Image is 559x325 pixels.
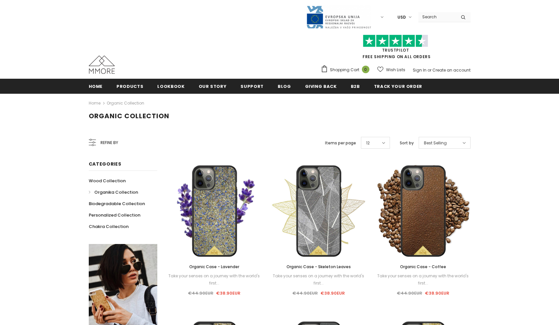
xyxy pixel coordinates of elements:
span: €38.90EUR [425,290,449,296]
input: Search Site [418,12,456,22]
a: Giving back [305,79,337,93]
a: Lookbook [157,79,184,93]
a: Wish Lists [377,64,405,75]
span: Wish Lists [386,67,405,73]
span: Organic Case - Skeleton Leaves [287,264,351,269]
a: Organic Case - Coffee [376,263,470,270]
span: Best Selling [424,140,447,146]
a: Home [89,79,103,93]
span: Products [116,83,143,89]
span: Home [89,83,103,89]
a: Personalized Collection [89,209,140,221]
span: Blog [278,83,291,89]
img: MMORE Cases [89,56,115,74]
div: Take your senses on a journey with the world's first... [376,272,470,287]
span: 0 [362,66,369,73]
label: Items per page [325,140,356,146]
a: Create an account [432,67,471,73]
label: Sort by [400,140,414,146]
a: Javni Razpis [306,14,371,20]
a: Blog [278,79,291,93]
a: Sign In [413,67,427,73]
span: FREE SHIPPING ON ALL ORDERS [321,38,471,59]
span: 12 [366,140,370,146]
a: Organika Collection [89,187,138,198]
img: Trust Pilot Stars [363,35,428,47]
span: Organika Collection [94,189,138,195]
span: Organic Case - Coffee [400,264,446,269]
span: Giving back [305,83,337,89]
span: €44.90EUR [397,290,422,296]
span: USD [397,14,406,21]
span: €38.90EUR [320,290,345,296]
span: or [427,67,431,73]
span: Refine by [101,139,118,146]
span: Chakra Collection [89,223,129,230]
a: Wood Collection [89,175,126,187]
span: B2B [351,83,360,89]
span: Personalized Collection [89,212,140,218]
span: Wood Collection [89,178,126,184]
img: Javni Razpis [306,5,371,29]
a: Chakra Collection [89,221,129,232]
a: Trustpilot [382,47,409,53]
a: Products [116,79,143,93]
a: Organic Case - Skeleton Leaves [271,263,366,270]
a: Organic Case - Lavender [167,263,262,270]
a: Shopping Cart 0 [321,65,373,75]
span: Categories [89,161,121,167]
a: B2B [351,79,360,93]
a: support [241,79,264,93]
span: Lookbook [157,83,184,89]
div: Take your senses on a journey with the world's first... [271,272,366,287]
a: Our Story [199,79,227,93]
span: €44.90EUR [188,290,213,296]
a: Home [89,99,101,107]
span: Biodegradable Collection [89,201,145,207]
span: support [241,83,264,89]
span: Our Story [199,83,227,89]
a: Biodegradable Collection [89,198,145,209]
span: Track your order [374,83,422,89]
a: Track your order [374,79,422,93]
span: Organic Case - Lavender [189,264,239,269]
span: €38.90EUR [216,290,241,296]
span: Organic Collection [89,111,169,121]
div: Take your senses on a journey with the world's first... [167,272,262,287]
span: €44.90EUR [292,290,318,296]
span: Shopping Cart [330,67,359,73]
a: Organic Collection [107,100,144,106]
